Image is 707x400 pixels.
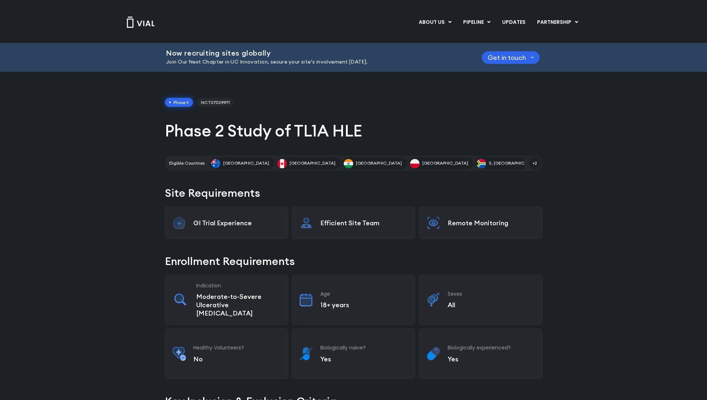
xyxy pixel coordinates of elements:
h3: Biologically naive? [320,344,408,351]
span: [GEOGRAPHIC_DATA] [422,160,468,166]
p: GI Trial Experience [193,219,281,227]
span: +2 [529,157,541,169]
p: All [448,301,535,309]
span: [GEOGRAPHIC_DATA] [223,160,269,166]
a: Get in touch [482,51,540,64]
span: Phase II [165,98,193,107]
img: S. Africa [477,159,486,168]
img: India [344,159,353,168]
p: Join Our Next Chapter in UC Innovation, secure your site’s involvement [DATE]. [166,58,464,66]
p: Yes [448,355,535,363]
p: Moderate-to-Severe Ulcerative [MEDICAL_DATA] [196,292,281,317]
h3: Age [320,291,408,297]
a: ABOUT USMenu Toggle [413,16,457,29]
h1: Phase 2 Study of TL1A HLE [165,120,543,141]
p: 18+ years [320,301,408,309]
span: [GEOGRAPHIC_DATA] [356,160,402,166]
img: Australia [211,159,220,168]
p: No [193,355,281,363]
img: Vial Logo [126,17,155,28]
h2: Eligible Countries [169,160,205,166]
h3: Biologically experienced? [448,344,535,351]
h2: Site Requirements [165,185,543,201]
a: PIPELINEMenu Toggle [457,16,496,29]
h3: Sexes [448,291,535,297]
span: Get in touch [488,55,526,60]
p: Efficient Site Team [320,219,408,227]
h3: Healthy Volunteers? [193,344,281,351]
span: NCT07029971 [197,98,234,107]
h3: Indication [196,282,281,289]
h2: Now recruiting sites globally [166,49,464,57]
p: Remote Monitoring [448,219,535,227]
img: Poland [410,159,420,168]
a: PARTNERSHIPMenu Toggle [531,16,584,29]
span: [GEOGRAPHIC_DATA] [290,160,335,166]
p: Yes [320,355,408,363]
a: UPDATES [496,16,531,29]
h2: Enrollment Requirements [165,253,543,269]
img: Canada [277,159,287,168]
span: S. [GEOGRAPHIC_DATA] [489,160,540,166]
